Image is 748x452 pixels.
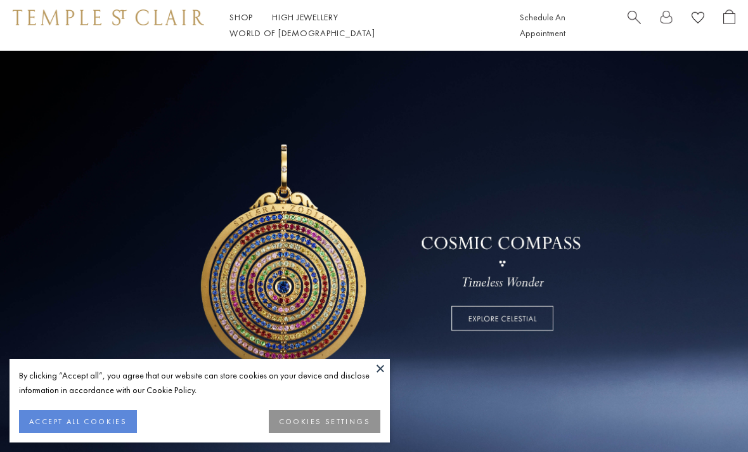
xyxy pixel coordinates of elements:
[19,368,380,397] div: By clicking “Accept all”, you agree that our website can store cookies on your device and disclos...
[520,11,565,39] a: Schedule An Appointment
[269,410,380,433] button: COOKIES SETTINGS
[13,10,204,25] img: Temple St. Clair
[685,392,735,439] iframe: Gorgias live chat messenger
[19,410,137,433] button: ACCEPT ALL COOKIES
[723,10,735,41] a: Open Shopping Bag
[692,10,704,29] a: View Wishlist
[229,27,375,39] a: World of [DEMOGRAPHIC_DATA]World of [DEMOGRAPHIC_DATA]
[272,11,339,23] a: High JewelleryHigh Jewellery
[229,11,253,23] a: ShopShop
[628,10,641,41] a: Search
[229,10,491,41] nav: Main navigation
